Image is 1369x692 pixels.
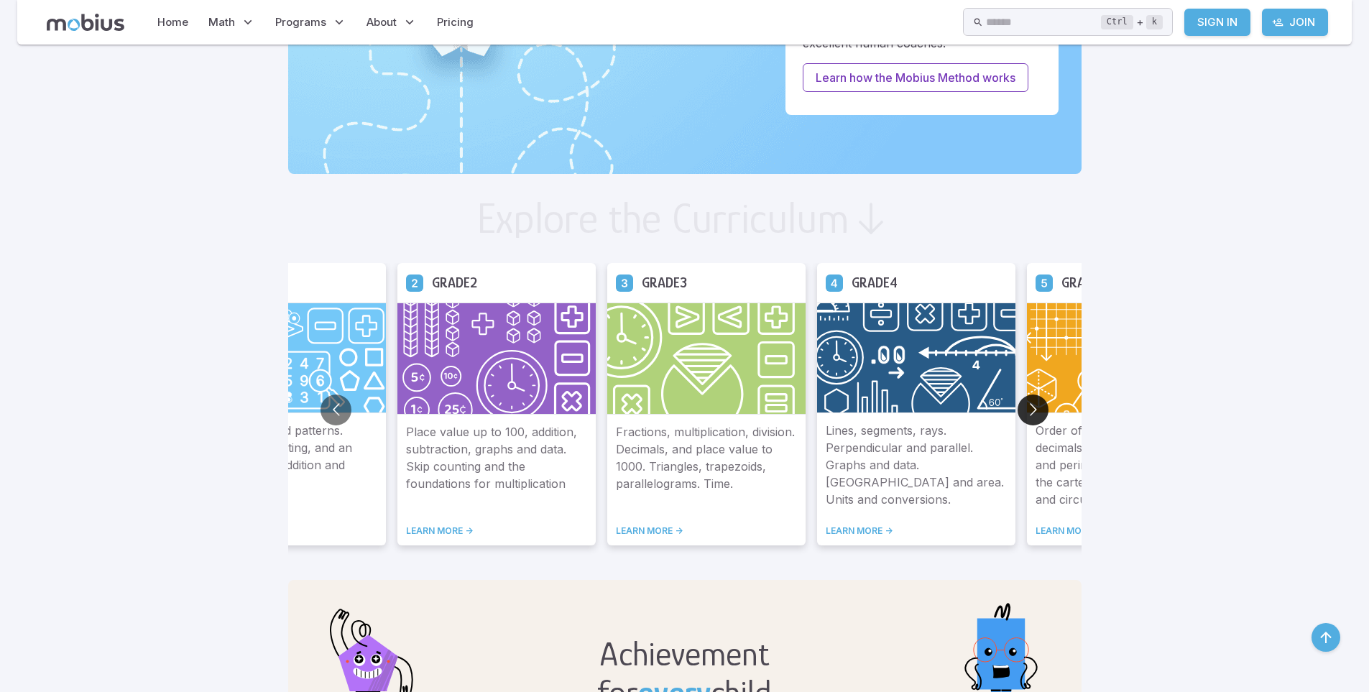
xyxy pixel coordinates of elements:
[196,422,377,508] p: Basic shapes and patterns. Numeracy, counting, and an introduction to addition and subtraction.
[852,272,898,294] h5: Grade 4
[1018,395,1048,425] button: Go to next slide
[196,525,377,537] a: LEARN MORE ->
[642,272,687,294] h5: Grade 3
[397,303,596,415] img: Grade 2
[816,69,1015,86] p: Learn how the Mobius Method works
[406,274,423,291] a: Grade 2
[826,274,843,291] a: Grade 4
[1184,9,1250,36] a: Sign In
[208,14,235,30] span: Math
[275,14,326,30] span: Programs
[1036,274,1053,291] a: Grade 5
[1036,525,1217,537] a: LEARN MORE ->
[406,525,587,537] a: LEARN MORE ->
[1027,303,1225,413] img: Grade 5
[803,63,1028,92] a: Learn how the Mobius Method works
[476,197,849,240] h2: Explore the Curriculum
[153,6,193,39] a: Home
[432,272,477,294] h5: Grade 2
[321,395,351,425] button: Go to previous slide
[1036,422,1217,508] p: Order of operations, fractions, decimals. More complex area and perimeter. Number lines and the c...
[1061,272,1107,294] h5: Grade 5
[817,303,1015,413] img: Grade 4
[406,423,587,508] p: Place value up to 100, addition, subtraction, graphs and data. Skip counting and the foundations ...
[433,6,478,39] a: Pricing
[826,525,1007,537] a: LEARN MORE ->
[597,635,772,673] h2: Achievement
[1146,15,1163,29] kbd: k
[188,303,386,413] img: Grade 1
[607,303,806,415] img: Grade 3
[616,423,797,508] p: Fractions, multiplication, division. Decimals, and place value to 1000. Triangles, trapezoids, pa...
[1101,15,1133,29] kbd: Ctrl
[616,274,633,291] a: Grade 3
[616,525,797,537] a: LEARN MORE ->
[1101,14,1163,31] div: +
[826,422,1007,508] p: Lines, segments, rays. Perpendicular and parallel. Graphs and data. [GEOGRAPHIC_DATA] and area. U...
[367,14,397,30] span: About
[1262,9,1328,36] a: Join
